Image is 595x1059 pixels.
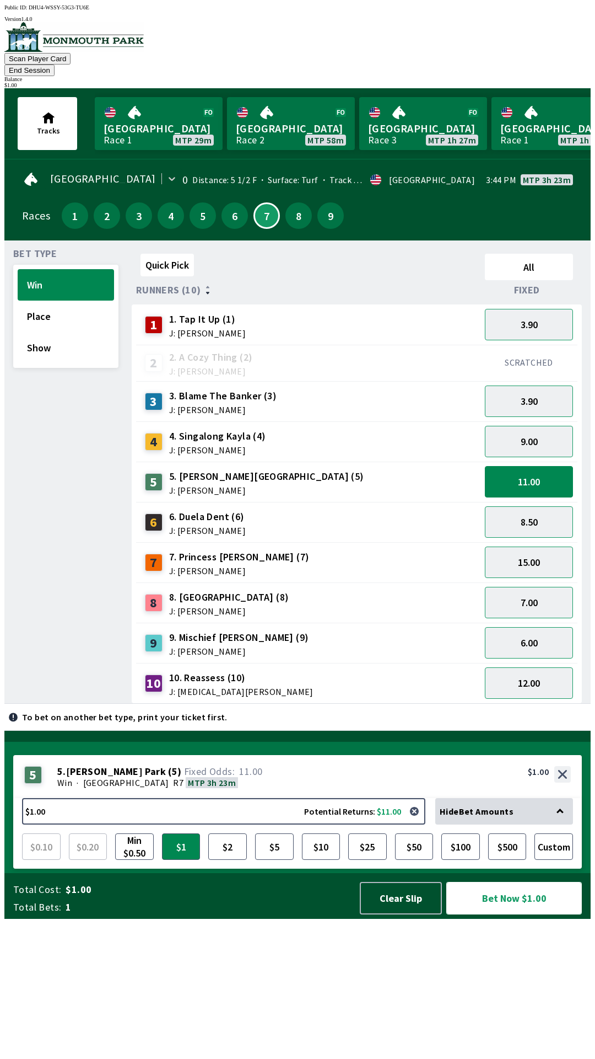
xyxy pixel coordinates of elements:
[173,777,183,788] span: R7
[169,312,246,327] span: 1. Tap It Up (1)
[444,836,477,857] span: $100
[523,175,571,184] span: MTP 3h 23m
[305,836,338,857] span: $10
[145,675,163,692] div: 10
[145,473,163,491] div: 5
[4,76,591,82] div: Balance
[169,607,289,616] span: J: [PERSON_NAME]
[318,174,415,185] span: Track Condition: Firm
[145,634,163,652] div: 9
[29,4,89,10] span: DHU4-WSSY-53G3-TU6E
[169,329,246,338] span: J: [PERSON_NAME]
[160,212,181,220] span: 4
[18,97,77,150] button: Tracks
[485,254,573,280] button: All
[24,766,42,784] div: 5
[485,357,573,368] div: SCRATCHED
[169,590,289,605] span: 8. [GEOGRAPHIC_DATA] (8)
[4,53,71,65] button: Scan Player Card
[485,466,573,498] button: 11.00
[236,136,264,145] div: Race 2
[398,836,431,857] span: $50
[500,136,529,145] div: Race 1
[169,671,313,685] span: 10. Reassess (10)
[190,202,216,229] button: 5
[224,212,245,220] span: 6
[145,554,163,571] div: 7
[491,836,524,857] span: $500
[169,405,277,414] span: J: [PERSON_NAME]
[169,350,253,365] span: 2. A Cozy Thing (2)
[255,833,294,860] button: $5
[518,556,540,569] span: 15.00
[169,687,313,696] span: J: [MEDICAL_DATA][PERSON_NAME]
[145,433,163,451] div: 4
[521,596,538,609] span: 7.00
[253,202,280,229] button: 7
[145,259,189,271] span: Quick Pick
[389,175,475,184] div: [GEOGRAPHIC_DATA]
[126,202,152,229] button: 3
[169,510,246,524] span: 6. Duela Dent (6)
[50,174,156,183] span: [GEOGRAPHIC_DATA]
[13,249,57,258] span: Bet Type
[18,332,114,363] button: Show
[521,516,538,528] span: 8.50
[395,833,434,860] button: $50
[27,310,105,323] span: Place
[57,766,66,777] span: 5 .
[428,136,476,145] span: MTP 1h 27m
[486,175,516,184] span: 3:44 PM
[446,882,582,914] button: Bet Now $1.00
[175,136,212,145] span: MTP 29m
[18,301,114,332] button: Place
[236,121,346,136] span: [GEOGRAPHIC_DATA]
[140,254,194,276] button: Quick Pick
[64,212,85,220] span: 1
[118,836,151,857] span: Min $0.50
[288,212,309,220] span: 8
[188,777,236,788] span: MTP 3h 23m
[136,285,480,296] div: Runners (10)
[221,202,248,229] button: 6
[27,341,105,354] span: Show
[528,766,549,777] div: $1.00
[518,475,540,488] span: 11.00
[169,429,266,443] span: 4. Singalong Kayla (4)
[37,126,60,136] span: Tracks
[485,627,573,659] button: 6.00
[360,882,442,914] button: Clear Slip
[518,677,540,689] span: 12.00
[485,547,573,578] button: 15.00
[4,65,55,76] button: End Session
[258,836,291,857] span: $5
[83,777,169,788] span: [GEOGRAPHIC_DATA]
[485,386,573,417] button: 3.90
[211,836,244,857] span: $2
[165,836,198,857] span: $1
[182,175,188,184] div: 0
[521,435,538,448] span: 9.00
[158,202,184,229] button: 4
[128,212,149,220] span: 3
[145,514,163,531] div: 6
[227,97,355,150] a: [GEOGRAPHIC_DATA]Race 2MTP 58m
[66,901,349,914] span: 1
[145,316,163,334] div: 1
[351,836,384,857] span: $25
[521,318,538,331] span: 3.90
[169,526,246,535] span: J: [PERSON_NAME]
[257,174,318,185] span: Surface: Turf
[169,367,253,376] span: J: [PERSON_NAME]
[441,833,480,860] button: $100
[145,594,163,612] div: 8
[537,836,570,857] span: Custom
[317,202,344,229] button: 9
[169,647,309,656] span: J: [PERSON_NAME]
[257,213,276,218] span: 7
[104,121,214,136] span: [GEOGRAPHIC_DATA]
[359,97,487,150] a: [GEOGRAPHIC_DATA]Race 3MTP 1h 27m
[208,833,247,860] button: $2
[22,211,50,220] div: Races
[4,22,144,52] img: venue logo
